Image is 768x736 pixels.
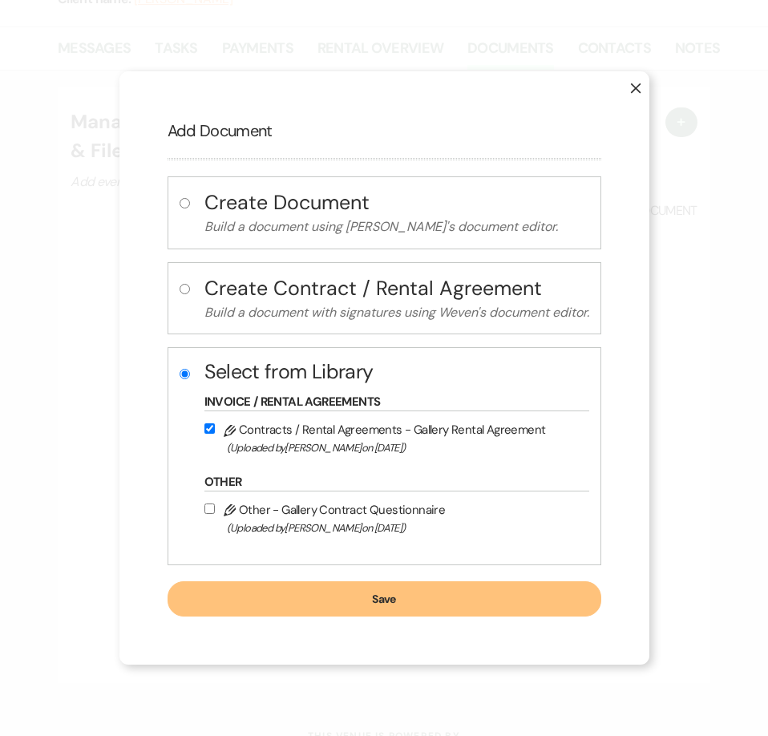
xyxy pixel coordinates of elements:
[204,274,589,302] h4: Create Contract / Rental Agreement
[227,519,581,537] span: (Uploaded by [PERSON_NAME] on [DATE] )
[204,419,581,457] label: Contracts / Rental Agreements - Gallery Rental Agreement
[168,119,601,142] h2: Add Document
[204,188,589,216] h4: Create Document
[204,499,581,537] label: Other - Gallery Contract Questionnaire
[227,439,581,457] span: (Uploaded by [PERSON_NAME] on [DATE] )
[204,423,215,434] input: Contracts / Rental Agreements - Gallery Rental Agreement(Uploaded by[PERSON_NAME]on [DATE])
[204,474,589,491] h6: Other
[204,394,589,411] h6: Invoice / Rental Agreements
[204,188,589,237] button: Create DocumentBuild a document using [PERSON_NAME]'s document editor.
[204,503,215,514] input: Other - Gallery Contract Questionnaire(Uploaded by[PERSON_NAME]on [DATE])
[204,216,589,237] p: Build a document using [PERSON_NAME]'s document editor.
[204,358,589,386] h4: Select from Library
[168,581,601,617] button: Save
[204,274,589,323] button: Create Contract / Rental AgreementBuild a document with signatures using Weven's document editor.
[204,302,589,323] p: Build a document with signatures using Weven's document editor.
